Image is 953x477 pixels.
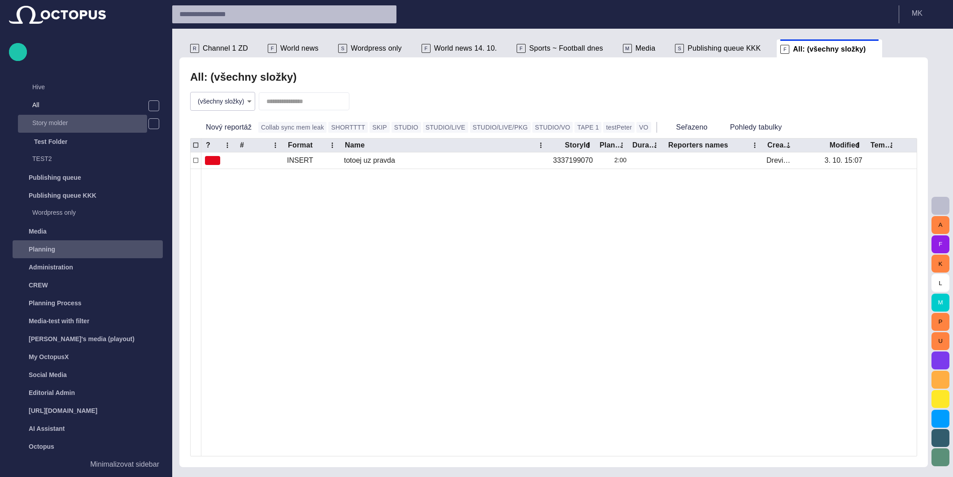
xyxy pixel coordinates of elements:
[714,119,798,135] button: Pohledy tabulky
[14,115,163,133] div: Story molder
[632,141,657,150] div: Duration
[885,139,898,152] button: Template column menu
[34,137,67,146] p: Test Folder
[931,294,949,312] button: M
[649,139,662,152] button: Duration column menu
[191,92,255,110] div: (všechny složky)
[600,152,627,169] div: 2:00
[9,330,163,348] div: [PERSON_NAME]'s media (playout)
[748,139,761,152] button: Reporters names column menu
[29,370,67,379] p: Social Media
[351,44,402,53] span: Wordpress only
[870,141,896,150] div: Template
[29,227,47,236] p: Media
[90,459,159,470] p: Minimalizovat sidebar
[280,44,318,53] span: World news
[29,352,69,361] p: My OctopusX
[29,424,65,433] p: AI Assistant
[338,44,347,53] p: S
[422,44,431,53] p: F
[269,139,282,152] button: # column menu
[766,156,793,165] div: Drevicky
[688,44,761,53] span: Publishing queue KKK
[14,79,163,97] div: Hive
[29,299,81,308] p: Planning Process
[9,6,106,24] img: Octopus News Room
[335,39,418,57] div: SWordpress only
[32,208,163,217] p: Wordpress only
[423,122,468,133] button: STUDIO/LIVE
[206,141,210,150] div: ?
[240,141,244,150] div: #
[32,100,148,109] p: All
[517,44,526,53] p: F
[535,139,547,152] button: Name column menu
[29,406,97,415] p: [URL][DOMAIN_NAME]
[529,44,603,53] span: Sports ~ Football dnes
[29,173,81,182] p: Publishing queue
[931,274,949,292] button: L
[767,141,792,150] div: Created by
[221,139,234,152] button: ? column menu
[434,44,497,53] span: World news 14. 10.
[780,45,789,54] p: F
[9,455,163,473] button: Minimalizovat sidebar
[9,276,163,294] div: CREW
[29,334,135,343] p: [PERSON_NAME]'s media (playout)
[370,122,390,133] button: SKIP
[258,122,326,133] button: Collab sync mem leak
[32,154,163,163] p: TEST2
[32,118,147,127] p: Story molder
[29,245,55,254] p: Planning
[9,420,163,438] div: AI Assistant
[268,44,277,53] p: F
[264,39,335,57] div: FWorld news
[9,169,163,186] div: Publishing queue
[616,139,628,152] button: Plan dur column menu
[931,313,949,331] button: P
[793,45,866,54] span: All: (všechny složky)
[29,388,75,397] p: Editorial Admin
[671,39,777,57] div: SPublishing queue KKK
[931,255,949,273] button: K
[852,139,864,152] button: Modified column menu
[619,39,672,57] div: MMedia
[29,263,73,272] p: Administration
[565,141,590,150] div: StoryId
[190,119,255,135] button: Nový reportáž
[288,141,313,150] div: Format
[931,235,949,253] button: F
[574,122,601,133] button: TAPE 1
[203,44,248,53] span: Channel 1 ZD
[623,44,632,53] p: M
[9,402,163,420] div: [URL][DOMAIN_NAME]
[931,332,949,350] button: U
[14,97,163,115] div: All
[470,122,531,133] button: STUDIO/LIVE/PKG
[636,122,651,133] button: VO
[392,122,421,133] button: STUDIO
[513,39,619,57] div: FSports ~ Football dnes
[344,156,395,165] div: totoej uz pravda
[553,156,593,165] div: 3337199070
[600,141,624,150] div: Plan dur
[9,222,163,240] div: Media
[675,44,684,53] p: S
[9,438,163,455] div: Octopus
[905,5,948,22] button: MK
[287,156,313,165] div: INSERT
[824,156,862,165] div: 3. 10. 15:07
[9,312,163,330] div: Media-test with filter
[777,39,882,57] div: FAll: (všechny složky)
[912,8,923,19] p: M K
[782,139,795,152] button: Created by column menu
[635,44,656,53] span: Media
[931,216,949,234] button: A
[190,44,199,53] p: R
[29,442,54,451] p: Octopus
[603,122,635,133] button: testPeter
[32,82,163,91] p: Hive
[190,71,296,83] h2: All: (všechny složky)
[29,281,48,290] p: CREW
[830,141,860,150] div: Modified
